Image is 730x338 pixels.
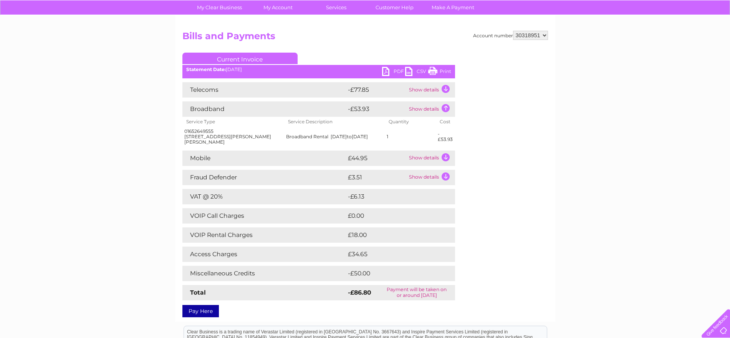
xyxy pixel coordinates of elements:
a: Contact [679,33,698,38]
a: Log out [705,33,723,38]
div: 01652649555 [STREET_ADDRESS][PERSON_NAME][PERSON_NAME] [184,129,282,144]
a: My Clear Business [188,0,251,15]
td: Miscellaneous Credits [182,266,346,281]
a: Services [305,0,368,15]
h2: Bills and Payments [182,31,548,45]
a: My Account [246,0,310,15]
th: Service Type [182,117,284,127]
strong: -£86.80 [348,289,371,296]
td: -£53.93 [346,101,407,117]
td: Show details [407,101,455,117]
td: Broadband Rental [DATE] [DATE] [284,127,385,146]
img: logo.png [26,20,65,43]
div: [DATE] [182,67,455,72]
a: Blog [663,33,674,38]
td: Show details [407,170,455,185]
th: Cost [436,117,455,127]
td: Access Charges [182,247,346,262]
span: to [347,134,352,139]
td: Telecoms [182,82,346,98]
td: VOIP Rental Charges [182,227,346,243]
td: £0.00 [346,208,437,224]
a: Water [595,33,609,38]
a: CSV [405,67,428,78]
td: VOIP Call Charges [182,208,346,224]
a: Telecoms [636,33,659,38]
strong: Total [190,289,206,296]
a: PDF [382,67,405,78]
td: -£53.93 [436,127,455,146]
a: 0333 014 3131 [585,4,638,13]
td: Payment will be taken on or around [DATE] [379,285,455,300]
td: 1 [385,127,436,146]
td: £34.65 [346,247,440,262]
a: Customer Help [363,0,426,15]
td: -£77.85 [346,82,407,98]
div: Clear Business is a trading name of Verastar Limited (registered in [GEOGRAPHIC_DATA] No. 3667643... [184,4,547,37]
td: VAT @ 20% [182,189,346,204]
td: Show details [407,82,455,98]
th: Service Description [284,117,385,127]
a: Make A Payment [421,0,485,15]
td: -£50.00 [346,266,441,281]
td: Fraud Defender [182,170,346,185]
td: £44.95 [346,151,407,166]
a: Print [428,67,451,78]
td: -£6.13 [346,189,438,204]
td: £18.00 [346,227,439,243]
td: Mobile [182,151,346,166]
td: Broadband [182,101,346,117]
div: Account number [473,31,548,40]
b: Statement Date: [186,66,226,72]
th: Quantity [385,117,436,127]
td: £3.51 [346,170,407,185]
a: Pay Here [182,305,219,317]
a: Energy [614,33,631,38]
td: Show details [407,151,455,166]
a: Current Invoice [182,53,298,64]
